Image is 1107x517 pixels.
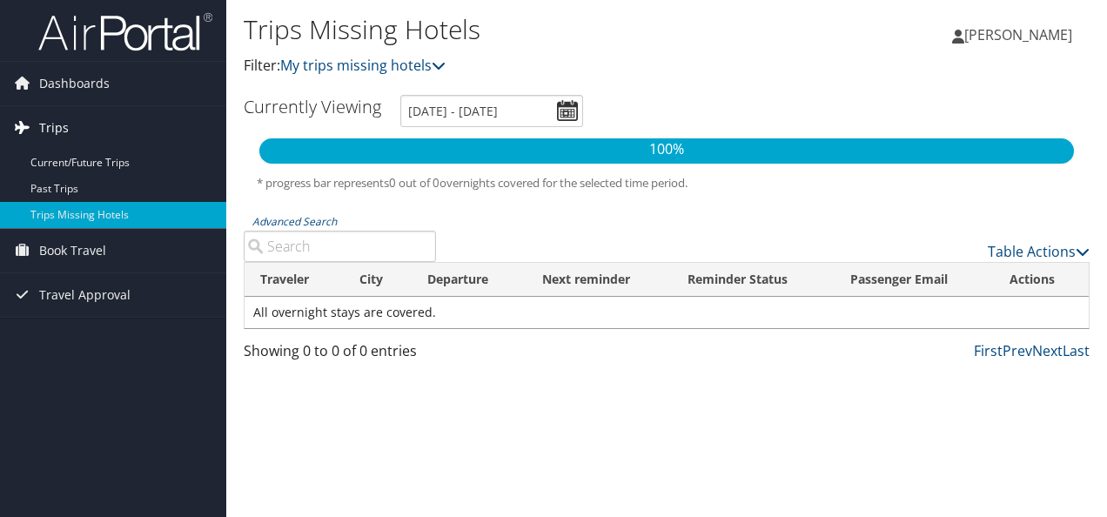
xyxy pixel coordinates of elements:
th: Actions [994,263,1089,297]
a: Prev [1003,341,1032,360]
th: Departure: activate to sort column descending [412,263,527,297]
th: Next reminder [527,263,671,297]
a: Table Actions [988,242,1090,261]
a: Last [1063,341,1090,360]
input: [DATE] - [DATE] [400,95,583,127]
h1: Trips Missing Hotels [244,11,808,48]
div: Showing 0 to 0 of 0 entries [244,340,436,370]
span: Book Travel [39,229,106,272]
a: Next [1032,341,1063,360]
th: Reminder Status [672,263,835,297]
a: First [974,341,1003,360]
td: All overnight stays are covered. [245,297,1089,328]
span: 0 out of 0 [389,175,439,191]
a: Advanced Search [252,214,337,229]
span: Trips [39,106,69,150]
p: 100% [259,138,1074,161]
th: Passenger Email: activate to sort column ascending [835,263,994,297]
h5: * progress bar represents overnights covered for the selected time period. [257,175,1077,191]
a: My trips missing hotels [280,56,446,75]
th: City: activate to sort column ascending [344,263,412,297]
span: Dashboards [39,62,110,105]
th: Traveler: activate to sort column ascending [245,263,344,297]
p: Filter: [244,55,808,77]
a: [PERSON_NAME] [952,9,1090,61]
span: Travel Approval [39,273,131,317]
input: Advanced Search [244,231,436,262]
img: airportal-logo.png [38,11,212,52]
span: [PERSON_NAME] [964,25,1072,44]
h3: Currently Viewing [244,95,381,118]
